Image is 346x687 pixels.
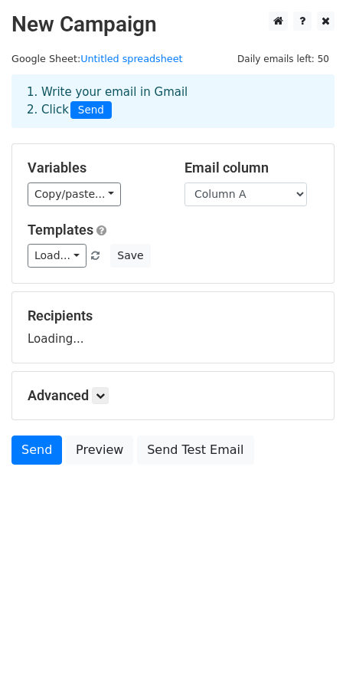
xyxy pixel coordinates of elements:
[28,182,121,206] a: Copy/paste...
[15,84,331,119] div: 1. Write your email in Gmail 2. Click
[232,53,335,64] a: Daily emails left: 50
[184,159,318,176] h5: Email column
[11,436,62,465] a: Send
[232,51,335,67] span: Daily emails left: 50
[11,12,335,38] h2: New Campaign
[28,387,318,404] h5: Advanced
[66,436,133,465] a: Preview
[28,244,86,268] a: Load...
[28,307,318,347] div: Loading...
[137,436,253,465] a: Send Test Email
[80,53,182,64] a: Untitled spreadsheet
[70,101,112,120] span: Send
[28,307,318,324] h5: Recipients
[110,244,150,268] button: Save
[11,53,183,64] small: Google Sheet:
[28,159,162,176] h5: Variables
[28,222,93,238] a: Templates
